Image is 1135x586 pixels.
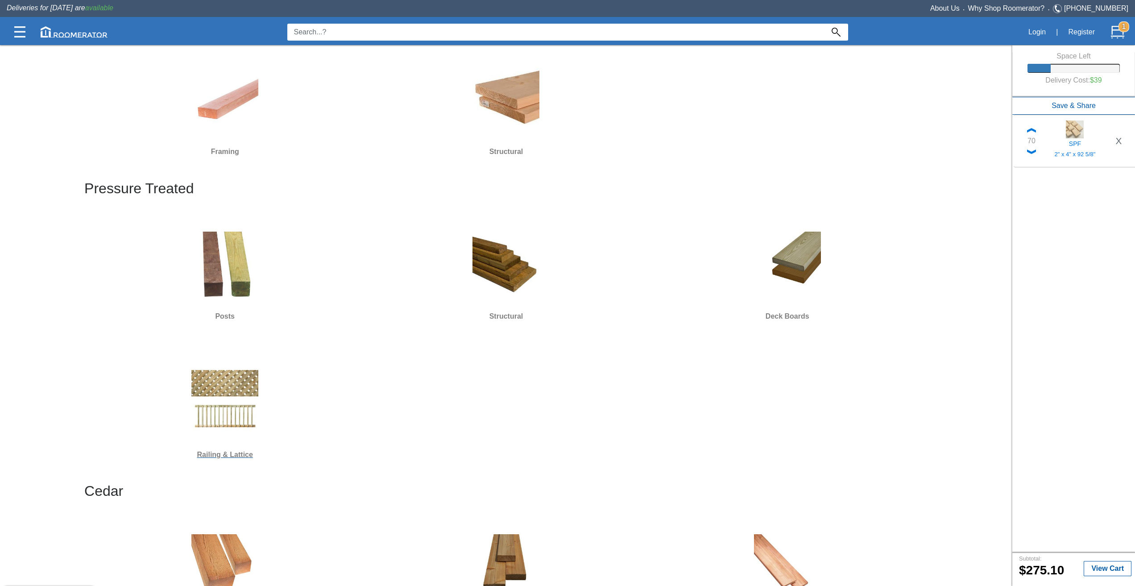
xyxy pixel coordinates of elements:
h5: 2" x 4" x 92 5/8" [1047,151,1103,158]
img: Cart.svg [1111,25,1124,39]
a: Framing [88,60,362,158]
span: available [85,4,113,12]
a: Why Shop Roomerator? [968,4,1045,12]
img: Down_Chevron.png [1027,150,1036,154]
a: Posts [88,225,362,322]
a: Structural [369,225,643,322]
h6: Deck Boards [650,311,924,322]
img: 11100240_sm.jpg [1066,121,1084,138]
img: StructPT.jpg [472,232,539,299]
span: Deliveries for [DATE] are [7,4,113,12]
h6: Space Left [1027,52,1119,60]
img: Telephone.svg [1053,3,1064,14]
h6: Framing [88,146,362,158]
h2: Cedar [84,483,928,506]
h6: Delivery Cost: [1034,73,1113,88]
span: • [1044,8,1053,12]
img: Up_Chevron.png [1027,128,1036,133]
b: View Cart [1091,565,1124,572]
button: Login [1023,23,1051,42]
a: [PHONE_NUMBER] [1064,4,1128,12]
button: X [1110,133,1127,148]
div: | [1051,22,1063,42]
label: $ [1019,564,1026,578]
a: About Us [930,4,960,12]
img: SLumber.jpg [472,67,539,134]
h6: Structural [369,146,643,158]
img: Search_Icon.svg [832,28,841,37]
h6: Railing & Lattice [88,449,362,461]
h6: Structural [369,311,643,322]
h6: Posts [88,311,362,322]
button: Register [1063,23,1100,42]
button: Save & Share [1012,97,1135,115]
b: 275.10 [1019,563,1064,577]
small: Subtotal: [1019,555,1042,562]
span: • [960,8,968,12]
button: View Cart [1084,561,1131,576]
label: $39 [1090,76,1102,84]
img: Categories.svg [14,26,25,37]
h5: SPF [1047,138,1103,147]
a: Deck Boards [650,225,924,322]
a: SPF2" x 4" x 92 5/8" [1040,121,1110,162]
img: BoardsPT.jpg [754,232,821,299]
div: 70 [1027,136,1036,146]
img: FLumber.jpg [191,67,258,134]
h2: Pressure Treated [84,181,928,204]
img: roomerator-logo.svg [41,26,108,37]
a: Railing & Lattice [88,363,362,461]
img: PostPT.jpg [191,232,258,299]
input: Search...? [287,24,824,41]
strong: 1 [1118,21,1129,32]
img: RailPT.jpg [191,370,258,437]
a: Structural [369,60,643,158]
